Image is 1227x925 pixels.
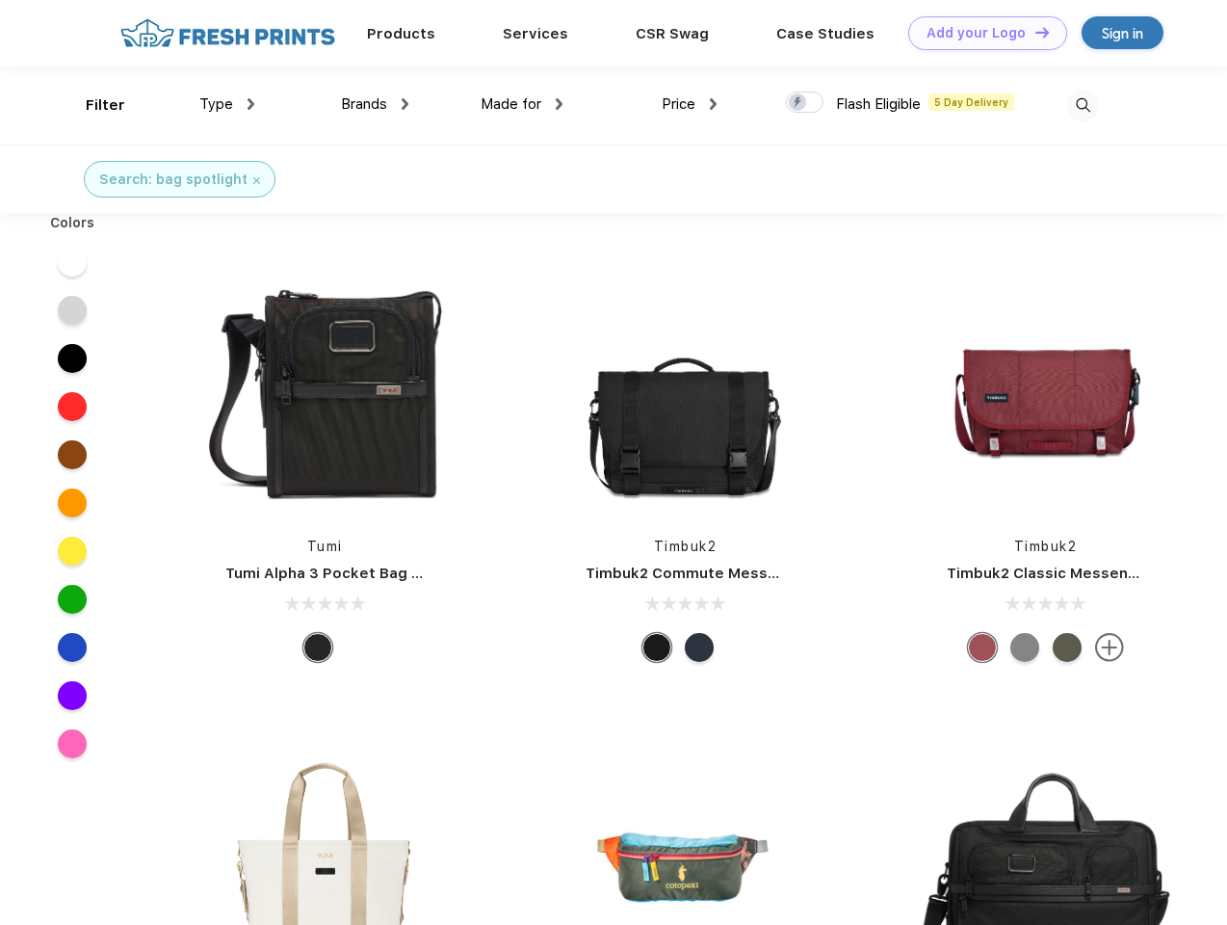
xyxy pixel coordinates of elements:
span: Flash Eligible [836,95,921,113]
img: fo%20logo%202.webp [115,16,341,50]
div: Eco Collegiate Red [968,633,997,662]
img: desktop_search.svg [1067,90,1099,121]
img: more.svg [1095,633,1124,662]
a: Timbuk2 [654,539,718,554]
span: Brands [341,95,387,113]
a: Products [367,25,435,42]
a: Tumi [307,539,343,554]
img: func=resize&h=266 [918,261,1174,517]
span: Price [662,95,695,113]
div: Filter [86,94,125,117]
span: Type [199,95,233,113]
img: dropdown.png [710,98,717,110]
img: DT [1035,27,1049,38]
img: func=resize&h=266 [196,261,453,517]
div: Add your Logo [927,25,1026,41]
a: Tumi Alpha 3 Pocket Bag Small [225,565,451,582]
img: func=resize&h=266 [557,261,813,517]
div: Search: bag spotlight [99,170,248,190]
div: Eco Gunmetal [1010,633,1039,662]
a: Timbuk2 Commute Messenger Bag [586,565,844,582]
div: Colors [36,213,110,233]
a: Sign in [1082,16,1163,49]
span: Made for [481,95,541,113]
span: 5 Day Delivery [928,93,1014,111]
div: Eco Nautical [685,633,714,662]
img: dropdown.png [402,98,408,110]
div: Eco Army [1053,633,1082,662]
img: dropdown.png [556,98,562,110]
img: dropdown.png [248,98,254,110]
img: filter_cancel.svg [253,177,260,184]
a: Timbuk2 [1014,539,1078,554]
div: Black [303,633,332,662]
a: Timbuk2 Classic Messenger Bag [947,565,1186,582]
div: Eco Black [642,633,671,662]
div: Sign in [1102,22,1143,44]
